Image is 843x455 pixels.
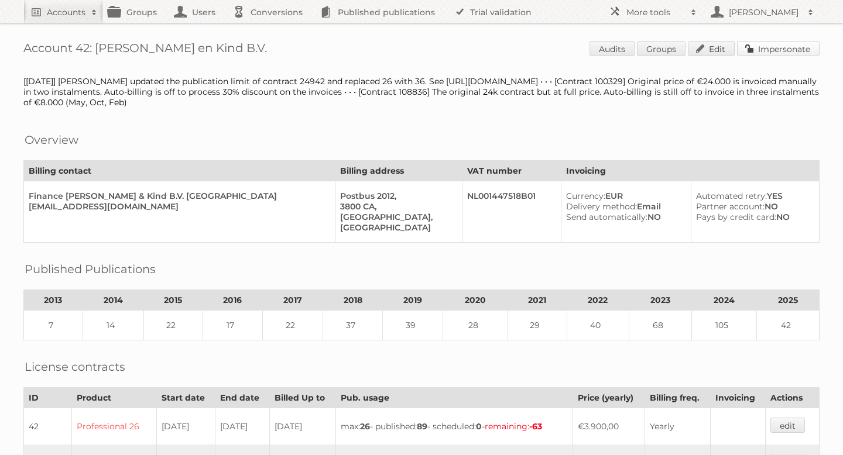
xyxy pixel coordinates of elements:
[335,388,573,408] th: Pub. usage
[383,311,443,340] td: 39
[737,41,820,56] a: Impersonate
[25,131,78,149] h2: Overview
[23,41,820,58] h1: Account 42: [PERSON_NAME] en Kind B.V.
[47,6,85,18] h2: Accounts
[335,408,573,445] td: max: - published: - scheduled: -
[360,421,370,432] strong: 26
[23,76,820,108] div: [[DATE]] [PERSON_NAME] updated the publication limit of contract 24942 and replaced 26 with 36. S...
[696,201,765,212] span: Partner account:
[696,201,810,212] div: NO
[157,388,215,408] th: Start date
[566,191,605,201] span: Currency:
[263,290,323,311] th: 2017
[443,290,508,311] th: 2020
[726,6,802,18] h2: [PERSON_NAME]
[696,191,810,201] div: YES
[573,408,645,445] td: €3.900,00
[462,181,561,243] td: NL001447518B01
[157,408,215,445] td: [DATE]
[24,388,72,408] th: ID
[24,408,72,445] td: 42
[508,290,567,311] th: 2021
[567,290,629,311] th: 2022
[757,290,820,311] th: 2025
[340,201,453,212] div: 3800 CA,
[24,161,335,181] th: Billing contact
[323,311,383,340] td: 37
[566,201,681,212] div: Email
[573,388,645,408] th: Price (yearly)
[566,201,637,212] span: Delivery method:
[566,191,681,201] div: EUR
[203,311,263,340] td: 17
[462,161,561,181] th: VAT number
[770,418,805,433] a: edit
[29,191,325,201] div: Finance [PERSON_NAME] & Kind B.V. [GEOGRAPHIC_DATA]
[696,191,767,201] span: Automated retry:
[529,421,542,432] strong: -63
[340,222,453,233] div: [GEOGRAPHIC_DATA]
[696,212,810,222] div: NO
[263,311,323,340] td: 22
[24,290,83,311] th: 2013
[29,201,325,212] div: [EMAIL_ADDRESS][DOMAIN_NAME]
[696,212,776,222] span: Pays by credit card:
[72,408,157,445] td: Professional 26
[215,408,269,445] td: [DATE]
[485,421,542,432] span: remaining:
[688,41,735,56] a: Edit
[203,290,263,311] th: 2016
[269,408,335,445] td: [DATE]
[383,290,443,311] th: 2019
[626,6,685,18] h2: More tools
[711,388,765,408] th: Invoicing
[629,311,692,340] td: 68
[417,421,427,432] strong: 89
[83,311,144,340] td: 14
[72,388,157,408] th: Product
[645,408,711,445] td: Yearly
[757,311,820,340] td: 42
[215,388,269,408] th: End date
[590,41,635,56] a: Audits
[566,212,647,222] span: Send automatically:
[323,290,383,311] th: 2018
[561,161,819,181] th: Invoicing
[692,311,757,340] td: 105
[645,388,711,408] th: Billing freq.
[335,161,462,181] th: Billing address
[765,388,819,408] th: Actions
[340,212,453,222] div: [GEOGRAPHIC_DATA],
[340,191,453,201] div: Postbus 2012,
[83,290,144,311] th: 2014
[566,212,681,222] div: NO
[692,290,757,311] th: 2024
[144,290,203,311] th: 2015
[24,311,83,340] td: 7
[25,358,125,375] h2: License contracts
[629,290,692,311] th: 2023
[443,311,508,340] td: 28
[567,311,629,340] td: 40
[476,421,482,432] strong: 0
[637,41,686,56] a: Groups
[269,388,335,408] th: Billed Up to
[508,311,567,340] td: 29
[144,311,203,340] td: 22
[25,260,156,278] h2: Published Publications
